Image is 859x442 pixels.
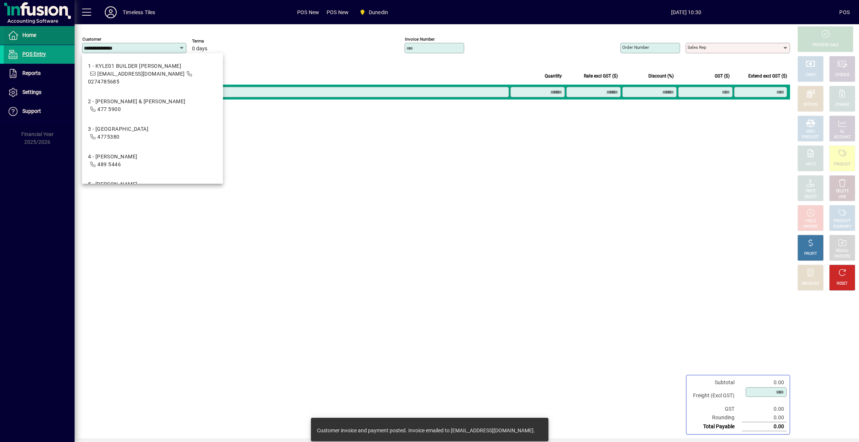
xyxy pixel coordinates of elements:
[648,72,674,80] span: Discount (%)
[99,6,123,19] button: Profile
[82,119,223,147] mat-option: 3 - ABBEY LODGE
[836,189,849,194] div: DELETE
[4,102,75,121] a: Support
[689,413,742,422] td: Rounding
[689,422,742,431] td: Total Payable
[97,71,185,77] span: [EMAIL_ADDRESS][DOMAIN_NAME]
[806,218,815,224] div: HOLD
[22,70,41,76] span: Reports
[88,125,148,133] div: 3 - [GEOGRAPHIC_DATA]
[22,51,46,57] span: POS Entry
[806,72,815,78] div: CASH
[742,378,787,387] td: 0.00
[835,72,849,78] div: CHEQUE
[689,378,742,387] td: Subtotal
[356,6,391,19] span: Dunedin
[22,108,41,114] span: Support
[327,6,349,18] span: POS New
[806,129,815,135] div: MISC
[834,218,850,224] div: PRODUCT
[687,45,706,50] mat-label: Sales rep
[622,45,649,50] mat-label: Order number
[192,46,207,52] span: 0 days
[802,135,819,140] div: PRODUCT
[4,26,75,45] a: Home
[804,102,818,108] div: EFTPOS
[584,72,618,80] span: Rate excl GST ($)
[533,6,840,18] span: [DATE] 10:30
[689,405,742,413] td: GST
[833,224,852,230] div: SUMMARY
[22,32,36,38] span: Home
[804,194,817,200] div: SELECT
[804,251,817,257] div: PROFIT
[123,6,155,18] div: Timeless Tiles
[82,56,223,92] mat-option: 1 - KYLE01 BUILDER KEITH
[838,194,846,200] div: LINE
[88,62,217,70] div: 1 - KYLE01 BUILDER [PERSON_NAME]
[834,162,850,167] div: PRODUCT
[82,37,101,42] mat-label: Customer
[297,6,319,18] span: POS New
[192,39,237,44] span: Terms
[88,153,137,161] div: 4 - [PERSON_NAME]
[839,6,850,18] div: POS
[88,98,185,105] div: 2 - [PERSON_NAME] & [PERSON_NAME]
[97,134,119,140] span: 4775380
[802,281,819,287] div: DISCOUNT
[4,83,75,102] a: Settings
[82,174,223,194] mat-option: 5 - IRENE ABERNETHY
[545,72,562,80] span: Quantity
[803,224,817,230] div: INVOICE
[806,162,815,167] div: NOTE
[317,427,535,434] div: Customer invoice and payment posted. Invoice emailed to [EMAIL_ADDRESS][DOMAIN_NAME].
[4,64,75,83] a: Reports
[834,135,851,140] div: ACCOUNT
[840,129,845,135] div: GL
[97,161,121,167] span: 489 5446
[715,72,730,80] span: GST ($)
[82,92,223,119] mat-option: 2 - C ABRAHAM & M MCENTYRE
[742,405,787,413] td: 0.00
[742,413,787,422] td: 0.00
[812,42,838,48] div: PROCESS SALE
[748,72,787,80] span: Extend excl GST ($)
[88,79,119,85] span: 0274785685
[834,254,850,259] div: INVOICES
[22,89,41,95] span: Settings
[97,106,121,112] span: 477 5900
[689,387,742,405] td: Freight (Excl GST)
[369,6,388,18] span: Dunedin
[405,37,435,42] mat-label: Invoice number
[837,281,848,287] div: RESET
[742,422,787,431] td: 0.00
[806,189,816,194] div: PRICE
[836,248,849,254] div: RECALL
[835,102,850,108] div: CHARGE
[82,147,223,174] mat-option: 4 - ROSS ABERNETHY
[88,180,137,188] div: 5 - [PERSON_NAME]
